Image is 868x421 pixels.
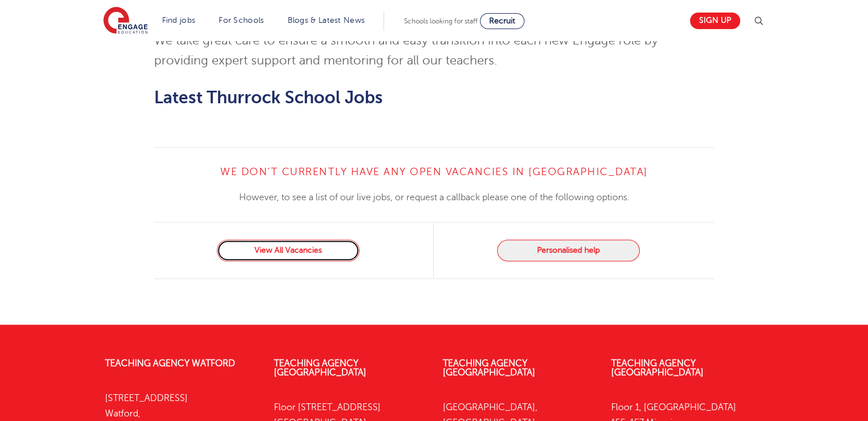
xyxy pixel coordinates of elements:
[105,358,235,369] a: Teaching Agency Watford
[274,358,366,378] a: Teaching Agency [GEOGRAPHIC_DATA]
[480,13,524,29] a: Recruit
[217,240,360,261] a: View All Vacancies
[162,16,196,25] a: Find jobs
[443,358,535,378] a: Teaching Agency [GEOGRAPHIC_DATA]
[154,88,714,107] h2: Latest Thurrock School Jobs
[404,17,478,25] span: Schools looking for staff
[611,358,704,378] a: Teaching Agency [GEOGRAPHIC_DATA]
[154,190,714,205] p: However, to see a list of our live jobs, or request a callback please one of the following options.
[497,240,640,261] button: Personalised help
[489,17,515,25] span: Recruit
[690,13,740,29] a: Sign up
[288,16,365,25] a: Blogs & Latest News
[103,7,148,35] img: Engage Education
[219,16,264,25] a: For Schools
[154,165,714,179] h4: We don’t currently have any open vacancies in [GEOGRAPHIC_DATA]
